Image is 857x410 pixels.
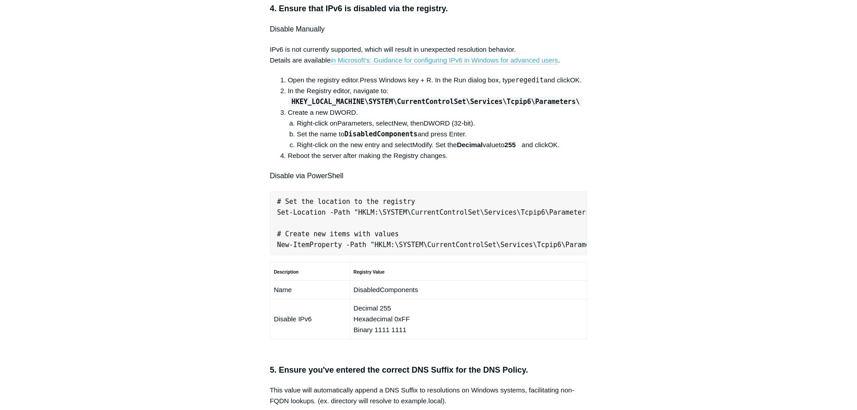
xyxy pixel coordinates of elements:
[297,119,475,127] span: Right-click on , select , then .
[424,119,473,127] span: DWORD (32-bit)
[483,141,499,149] span: value
[270,2,588,15] h3: 4. Ensure that IPv6 is disabled via the registry.
[297,130,467,138] span: Set the name to and press Enter.
[354,270,385,275] strong: Registry Value
[297,141,560,149] span: Right-click on the new entry and select . Set the to and click .
[270,385,588,406] p: This value will automatically append a DNS Suffix to resolutions on Windows systems, facilitating...
[270,364,588,377] h3: 5. Ensure you've entered the correct DNS Suffix for the DNS Policy.
[270,281,350,299] td: Name
[345,130,418,138] kbd: DisabledComponents
[289,97,583,106] code: HKEY_LOCAL_MACHINE\SYSTEM\CurrentControlSet\Services\Tcpip6\Parameters\
[331,56,558,64] a: in Microsoft's: Guidance for configuring IPv6 in Windows for advanced users
[288,152,448,159] span: Reboot the server after making the Registry changes.
[548,141,558,149] span: OK
[270,170,588,182] h4: Disable via PowerShell
[270,44,588,66] p: IPv6 is not currently supported, which will result in unexpected resolution behavior. Details are...
[350,281,587,299] td: DisabledComponents
[288,75,588,86] li: Press Windows key + R. In the Run dialog box, type and click .
[394,119,407,127] span: New
[350,299,587,339] td: Decimal 255 Hexadecimal 0xFF Binary 1111 1111
[570,76,580,84] span: OK
[270,299,350,339] td: Disable IPv6
[288,87,583,105] span: In the Registry editor, navigate to:
[270,191,588,255] pre: # Set the location to the registry Set-Location -Path "HKLM:\SYSTEM\CurrentControlSet\Services\Tc...
[337,119,372,127] span: Parameters
[274,270,299,275] strong: Description
[270,23,588,35] h4: Disable Manually
[288,108,358,116] span: Create a new DWORD.
[457,141,483,149] strong: Decimal
[515,76,543,84] kbd: regedit
[412,141,431,149] span: Modify
[288,76,360,84] span: Open the registry editor.
[504,141,516,149] strong: 255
